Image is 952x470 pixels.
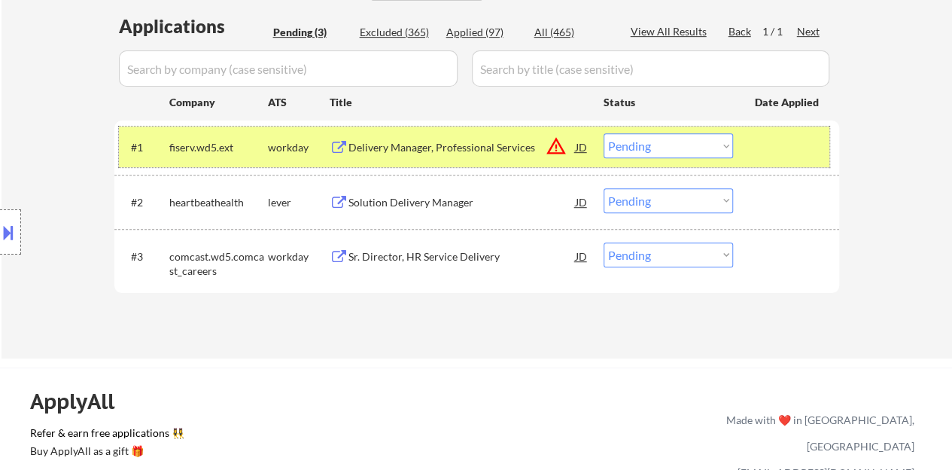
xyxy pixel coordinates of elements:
button: warning_amber [546,136,567,157]
div: Pending (3) [273,25,348,40]
div: Next [797,24,821,39]
div: ATS [268,95,330,110]
div: Back [728,24,753,39]
div: ApplyAll [30,389,132,414]
a: Refer & earn free applications 👯‍♀️ [30,428,412,444]
div: View All Results [631,24,711,39]
input: Search by company (case sensitive) [119,50,458,87]
div: Date Applied [755,95,821,110]
div: Status [604,88,733,115]
div: JD [574,243,589,270]
div: JD [574,188,589,215]
div: Solution Delivery Manager [348,195,576,210]
div: Applications [119,17,268,35]
div: lever [268,195,330,210]
div: Applied (97) [446,25,522,40]
div: Buy ApplyAll as a gift 🎁 [30,446,181,456]
div: Sr. Director, HR Service Delivery [348,249,576,264]
div: Delivery Manager, Professional Services [348,140,576,155]
div: 1 / 1 [762,24,797,39]
div: workday [268,140,330,155]
div: Excluded (365) [360,25,435,40]
div: Title [330,95,589,110]
div: workday [268,249,330,264]
div: All (465) [534,25,610,40]
a: Buy ApplyAll as a gift 🎁 [30,444,181,462]
div: Made with ❤️ in [GEOGRAPHIC_DATA], [GEOGRAPHIC_DATA] [720,407,914,459]
input: Search by title (case sensitive) [472,50,829,87]
div: JD [574,133,589,160]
